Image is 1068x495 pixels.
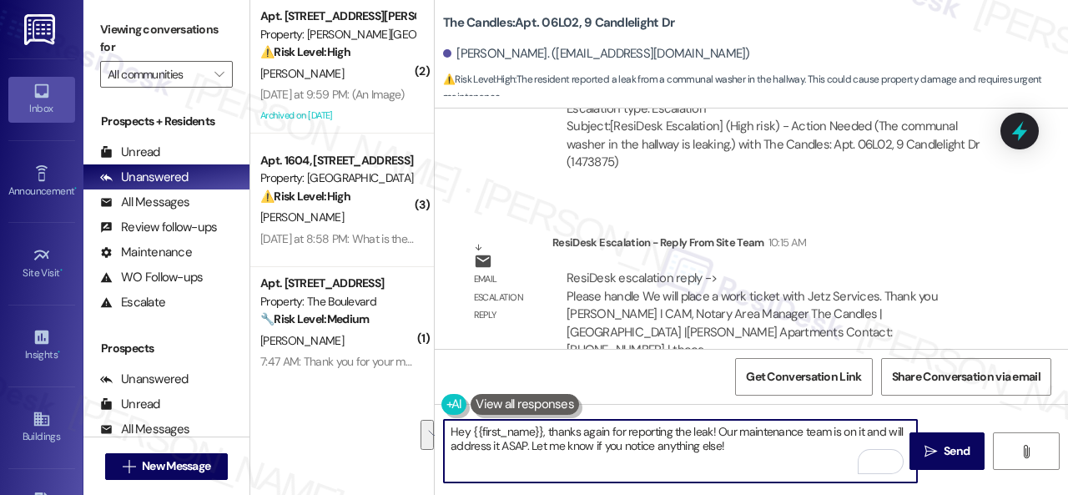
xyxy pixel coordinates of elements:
[74,183,77,194] span: •
[764,234,807,251] div: 10:15 AM
[100,17,233,61] label: Viewing conversations for
[552,234,1005,257] div: ResiDesk Escalation - Reply From Site Team
[924,445,937,458] i: 
[444,420,917,482] textarea: To enrich screen reader interactions, please activate Accessibility in Grammarly extension settings
[83,340,249,357] div: Prospects
[8,77,75,122] a: Inbox
[909,432,985,470] button: Send
[892,368,1040,386] span: Share Conversation via email
[260,333,344,348] span: [PERSON_NAME]
[259,372,416,393] div: Archived on [DATE]
[260,210,344,225] span: [PERSON_NAME]
[260,169,415,187] div: Property: [GEOGRAPHIC_DATA]
[100,269,203,286] div: WO Follow-ups
[214,68,224,81] i: 
[944,442,970,460] span: Send
[443,45,750,63] div: [PERSON_NAME]. ([EMAIL_ADDRESS][DOMAIN_NAME])
[260,231,477,246] div: [DATE] at 8:58 PM: What is the emergency #
[260,311,369,326] strong: 🔧 Risk Level: Medium
[443,71,1068,107] span: : The resident reported a leak from a communal washer in the hallway. This could cause property d...
[100,144,160,161] div: Unread
[100,421,189,438] div: All Messages
[260,275,415,292] div: Apt. [STREET_ADDRESS]
[567,118,990,171] div: Subject: [ResiDesk Escalation] (High risk) - Action Needed (The communal washer in the hallway is...
[260,189,350,204] strong: ⚠️ Risk Level: High
[260,66,344,81] span: [PERSON_NAME]
[60,265,63,276] span: •
[100,396,160,413] div: Unread
[1020,445,1032,458] i: 
[746,368,861,386] span: Get Conversation Link
[260,8,415,25] div: Apt. [STREET_ADDRESS][PERSON_NAME]
[142,457,210,475] span: New Message
[260,152,415,169] div: Apt. 1604, [STREET_ADDRESS]
[881,358,1051,396] button: Share Conversation via email
[100,169,189,186] div: Unanswered
[108,61,206,88] input: All communities
[443,14,674,32] b: The Candles: Apt. 06L02, 9 Candlelight Dr
[8,241,75,286] a: Site Visit •
[105,453,229,480] button: New Message
[474,270,539,324] div: Email escalation reply
[100,371,189,388] div: Unanswered
[100,294,165,311] div: Escalate
[567,270,938,358] div: ResiDesk escalation reply -> Please handle We will place a work ticket with Jetz Services. Thank ...
[24,14,58,45] img: ResiDesk Logo
[259,105,416,126] div: Archived on [DATE]
[123,460,135,473] i: 
[260,26,415,43] div: Property: [PERSON_NAME][GEOGRAPHIC_DATA]
[100,219,217,236] div: Review follow-ups
[443,73,515,86] strong: ⚠️ Risk Level: High
[83,113,249,130] div: Prospects + Residents
[260,293,415,311] div: Property: The Boulevard
[8,405,75,450] a: Buildings
[735,358,872,396] button: Get Conversation Link
[8,323,75,368] a: Insights •
[260,44,350,59] strong: ⚠️ Risk Level: High
[100,244,192,261] div: Maintenance
[260,87,405,102] div: [DATE] at 9:59 PM: (An Image)
[100,194,189,211] div: All Messages
[58,346,60,358] span: •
